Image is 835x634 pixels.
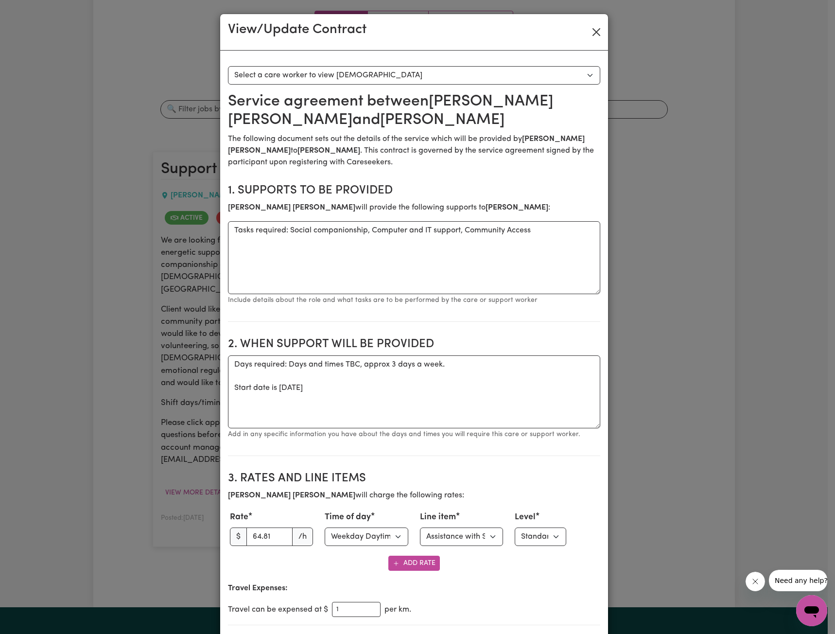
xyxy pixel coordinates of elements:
b: [PERSON_NAME] [297,147,360,155]
b: [PERSON_NAME] [PERSON_NAME] [228,492,355,499]
label: Line item [420,511,456,524]
input: 0.00 [246,528,293,546]
span: /h [292,528,313,546]
iframe: Close message [746,572,765,591]
label: Rate [230,511,248,524]
button: Close [589,24,604,40]
label: Level [515,511,536,524]
span: per km. [384,604,411,616]
h2: 2. When support will be provided [228,337,600,352]
small: Include details about the role and what tasks are to be performed by the care or support worker [228,297,538,304]
p: will charge the following rates: [228,490,600,501]
span: Need any help? [6,7,59,15]
small: Add in any specific information you have about the days and times you will require this care or s... [228,431,580,438]
h2: 1. Supports to be provided [228,184,600,198]
textarea: Days required: Days and times TBC, approx 3 days a week. Start date is [DATE] [228,355,600,428]
h2: Service agreement between [PERSON_NAME] [PERSON_NAME] and [PERSON_NAME] [228,92,600,130]
iframe: Message from company [769,570,827,591]
p: will provide the following supports to : [228,202,600,213]
p: The following document sets out the details of the service which will be provided by to . This co... [228,133,600,168]
iframe: Button to launch messaging window [796,595,827,626]
b: [PERSON_NAME] [486,204,548,211]
button: Add Rate [388,556,440,571]
h2: 3. Rates and Line Items [228,472,600,486]
label: Time of day [325,511,371,524]
h3: View/Update Contract [228,22,366,38]
span: $ [230,528,247,546]
b: [PERSON_NAME] [PERSON_NAME] [228,204,355,211]
span: Travel can be expensed at $ [228,604,328,616]
textarea: Tasks required: Social companionship, Computer and IT support, Community Access [228,221,600,294]
b: Travel Expenses: [228,584,288,592]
